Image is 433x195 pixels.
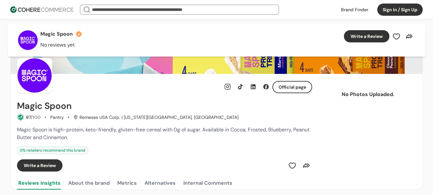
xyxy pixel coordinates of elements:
p: No Photos Uploaded. [330,91,406,98]
span: /100 [31,114,41,120]
span: 87 [26,114,31,120]
h2: Magic Spoon [17,101,71,111]
button: About the brand [67,177,111,190]
img: Brand Photo [17,58,52,93]
span: Magic Spoon is high-protein, keto-friendly, gluten-free cereal with 0g of sugar. Available in Coc... [17,126,310,141]
button: Reviews insights [17,177,62,190]
button: Alternatives [143,177,177,190]
button: Sign In / Sign Up [377,4,423,16]
div: Internal Comments [183,179,232,187]
div: 0 % retailers recommend this brand [17,146,88,154]
img: Cohere Logo [10,6,73,13]
div: Pantry [50,114,64,121]
button: Write a Review [17,159,62,172]
div: Remesas USA Corp. | [US_STATE][GEOGRAPHIC_DATA], [GEOGRAPHIC_DATA] [73,114,238,121]
button: Metrics [116,177,138,190]
button: Official page [272,81,312,93]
